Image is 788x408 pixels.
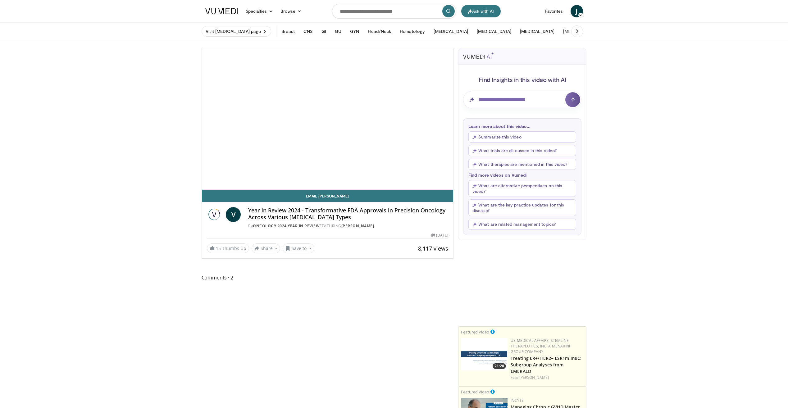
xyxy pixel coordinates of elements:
[468,131,576,143] button: Summarize this video
[242,5,277,17] a: Specialties
[207,207,224,222] img: Oncology 2024 Year in Review
[468,124,576,129] p: Learn more about this video...
[202,26,271,37] a: Visit [MEDICAL_DATA] page
[226,207,241,222] a: V
[278,25,298,38] button: Breast
[516,25,558,38] button: [MEDICAL_DATA]
[396,25,429,38] button: Hematology
[283,243,314,253] button: Save to
[431,233,448,238] div: [DATE]
[461,338,508,370] img: 5c3960eb-aea4-4e4e-a204-5b067e665462.png.150x105_q85_crop-smart_upscale.png
[331,25,345,38] button: GU
[463,52,494,59] img: vumedi-ai-logo.svg
[511,375,584,380] div: Feat.
[559,25,601,38] button: [MEDICAL_DATA]
[468,159,576,170] button: What therapies are mentioned in this video?
[252,243,280,253] button: Share
[511,398,524,403] a: Incyte
[468,219,576,230] button: What are related management topics?
[511,338,570,354] a: US Medical Affairs, Stemline Therapeutics, Inc. a Menarini Group Company
[216,245,221,251] span: 15
[253,223,320,229] a: Oncology 2024 Year in Review
[461,5,501,17] button: Ask with AI
[202,190,453,202] a: Email [PERSON_NAME]
[461,389,489,395] small: Featured Video
[511,355,581,374] a: Treating ER+/HER2− ESR1m mBC: Subgroup Analyses from EMERALD
[571,5,583,17] a: J
[364,25,395,38] button: Head/Neck
[207,243,249,253] a: 15 Thumbs Up
[202,48,453,190] video-js: Video Player
[418,245,448,252] span: 8,117 views
[468,172,576,178] p: Find more videos on Vumedi
[541,5,567,17] a: Favorites
[346,25,363,38] button: GYN
[468,199,576,216] button: What are the key practice updates for this disease?
[300,25,317,38] button: CNS
[318,25,330,38] button: GI
[332,4,456,19] input: Search topics, interventions
[493,363,506,369] span: 21:20
[468,180,576,197] button: What are alternative perspectives on this video?
[473,25,515,38] button: [MEDICAL_DATA]
[248,223,448,229] div: By FEATURING
[248,207,448,220] h4: Year in Review 2024 - Transformative FDA Approvals in Precision Oncology Across Various [MEDICAL_...
[277,5,305,17] a: Browse
[205,8,238,14] img: VuMedi Logo
[476,245,569,323] iframe: Advertisement
[463,91,581,108] input: Question for AI
[430,25,472,38] button: [MEDICAL_DATA]
[202,274,454,282] span: Comments 2
[461,329,489,335] small: Featured Video
[468,145,576,156] button: What trials are discussed in this video?
[519,375,549,380] a: [PERSON_NAME]
[341,223,374,229] a: [PERSON_NAME]
[463,75,581,84] h4: Find Insights in this video with AI
[461,338,508,370] a: 21:20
